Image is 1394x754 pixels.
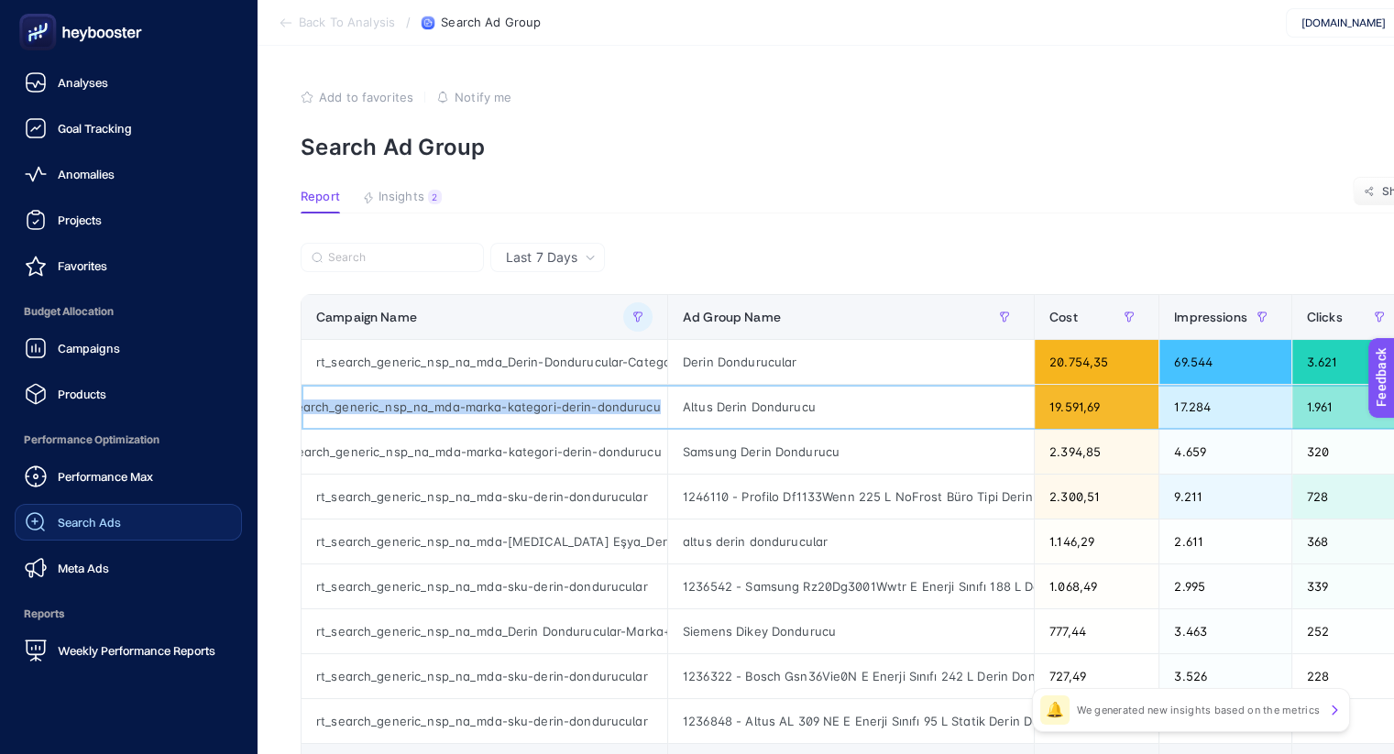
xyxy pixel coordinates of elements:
div: rt_search_generic_nsp_na_mda-sku-derin-dondurucular [302,475,667,519]
span: Performance Optimization [15,421,242,458]
div: rt_search_generic_nsp_na_mda-sku-derin-dondurucular [302,564,667,608]
div: 1236848 - Altus AL 309 NE E Enerji Sınıfı 95 L Statik Derin Dondurucu [MEDICAL_DATA] [668,699,1034,743]
div: rt_search_generic_nsp_na_mda-sku-derin-dondurucular [302,654,667,698]
div: altus derin dondurucular [668,519,1034,563]
span: Search Ad Group [441,16,541,30]
p: We generated new insights based on the metrics [1077,703,1320,717]
a: Campaigns [15,330,242,366]
div: 1.068,49 [1035,564,1158,608]
div: rt_search_generic_nsp_na_mda_Derin-Dondurucular-Category-SA360 [302,340,667,384]
span: Meta Ads [58,561,109,575]
span: / [406,15,411,29]
div: 20.754,35 [1035,340,1158,384]
span: Ad Group Name [683,310,781,324]
div: rt_search_generic_nsp_na_mda_Derin Dondurucular-Marka+Category Search-PL3-SA360 [302,609,667,653]
div: Siemens Dikey Dondurucu [668,609,1034,653]
span: Insights [379,190,424,204]
span: Last 7 Days [506,248,577,267]
div: Samsung Derin Dondurucu [668,430,1034,474]
span: Report [301,190,340,204]
span: Back To Analysis [299,16,395,30]
div: rt_search_generic_nsp_na_mda-marka-kategori-derin-dondurucu [302,385,667,429]
div: 3.463 [1159,609,1291,653]
span: Campaigns [58,341,120,355]
span: Goal Tracking [58,121,132,136]
div: rt_search_generic_nsp_na_mda-marka-kategori-derin-dondurucu [302,430,667,474]
div: Derin Dondurucular [668,340,1034,384]
div: 1236542 - Samsung Rz20Dg3001Wwtr E Enerji Sınıfı 188 L Derin Dondurucu [MEDICAL_DATA] [668,564,1034,608]
button: Add to favorites [301,90,413,104]
span: Products [58,387,106,401]
span: Campaign Name [316,310,417,324]
div: Altus Derin Dondurucu [668,385,1034,429]
span: Projects [58,213,102,227]
div: 69.544 [1159,340,1291,384]
div: rt_search_generic_nsp_na_mda-[MEDICAL_DATA] Eşya_Derin Dondurucular-Marka+Category Search-PL2-SA360 [302,519,667,563]
div: 1236322 - Bosch Gsn36Vie0N E Enerji Sınıfı 242 L Derin Dondurucu [668,654,1034,698]
div: 🔔 [1040,695,1070,725]
span: Notify me [455,90,511,104]
span: Add to favorites [319,90,413,104]
a: Products [15,376,242,412]
a: Performance Max [15,458,242,495]
div: 2 [428,190,442,204]
span: Weekly Performance Reports [58,643,215,658]
div: 17.284 [1159,385,1291,429]
div: 1246110 - Profilo Df1133Wenn 225 L NoFrost Büro Tipi Derin Dondurucu [668,475,1034,519]
span: Cost [1049,310,1078,324]
a: Search Ads [15,504,242,541]
input: Search [328,251,473,265]
div: 3.526 [1159,654,1291,698]
span: Anomalies [58,167,115,181]
div: 2.611 [1159,519,1291,563]
button: Notify me [436,90,511,104]
a: Goal Tracking [15,110,242,147]
a: Meta Ads [15,550,242,586]
span: Analyses [58,75,108,90]
div: 2.300,51 [1035,475,1158,519]
div: 2.995 [1159,564,1291,608]
span: Clicks [1307,310,1343,324]
span: Budget Allocation [15,293,242,330]
span: Search Ads [58,515,121,530]
div: rt_search_generic_nsp_na_mda-sku-derin-dondurucular [302,699,667,743]
span: Impressions [1174,310,1247,324]
div: 9.211 [1159,475,1291,519]
div: 777,44 [1035,609,1158,653]
div: 1.146,29 [1035,519,1158,563]
span: Reports [15,596,242,632]
span: Favorites [58,258,107,273]
a: Anomalies [15,156,242,192]
a: Projects [15,202,242,238]
div: 4.659 [1159,430,1291,474]
span: Performance Max [58,469,153,484]
div: 2.394,85 [1035,430,1158,474]
a: Weekly Performance Reports [15,632,242,669]
span: Feedback [11,5,70,20]
a: Favorites [15,247,242,284]
div: 727,49 [1035,654,1158,698]
div: 19.591,69 [1035,385,1158,429]
a: Analyses [15,64,242,101]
